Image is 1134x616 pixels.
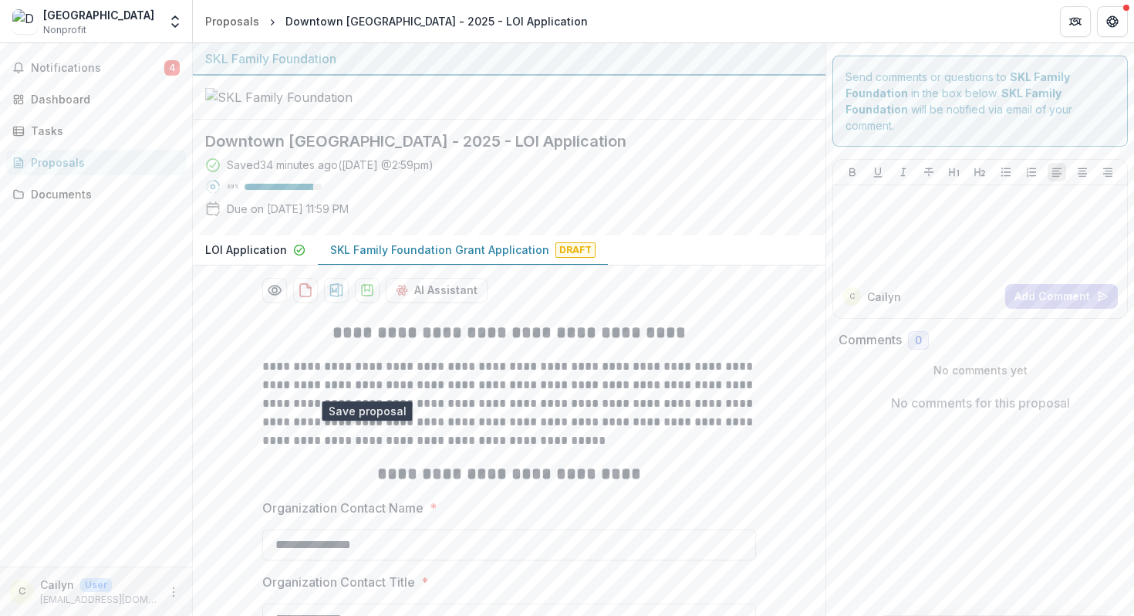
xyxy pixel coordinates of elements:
[386,278,488,303] button: AI Assistant
[227,181,238,192] p: 89 %
[31,91,174,107] div: Dashboard
[945,163,964,181] button: Heading 1
[839,362,1122,378] p: No comments yet
[839,333,902,347] h2: Comments
[1060,6,1091,37] button: Partners
[6,118,186,144] a: Tasks
[164,6,186,37] button: Open entity switcher
[894,163,913,181] button: Italicize
[6,56,186,80] button: Notifications4
[164,583,183,601] button: More
[205,88,359,107] img: SKL Family Foundation
[1005,284,1118,309] button: Add Comment
[1099,163,1117,181] button: Align Right
[80,578,112,592] p: User
[164,60,180,76] span: 4
[19,587,25,597] div: Cailyn
[31,123,174,139] div: Tasks
[843,163,862,181] button: Bold
[6,86,186,112] a: Dashboard
[1048,163,1066,181] button: Align Left
[12,9,37,34] img: Downtown Women's Center
[293,278,318,303] button: download-proposal
[205,132,788,151] h2: Downtown [GEOGRAPHIC_DATA] - 2025 - LOI Application
[285,13,588,29] div: Downtown [GEOGRAPHIC_DATA] - 2025 - LOI Application
[867,289,901,305] p: Cailyn
[832,56,1128,147] div: Send comments or questions to in the box below. will be notified via email of your comment.
[199,10,594,32] nav: breadcrumb
[205,242,287,258] p: LOI Application
[262,278,287,303] button: Preview e23d6475-2d9f-4449-a069-80b3e09ddf98-1.pdf
[1073,163,1092,181] button: Align Center
[849,293,855,300] div: Cailyn
[227,201,349,217] p: Due on [DATE] 11:59 PM
[31,62,164,75] span: Notifications
[915,334,922,347] span: 0
[262,573,415,591] p: Organization Contact Title
[920,163,938,181] button: Strike
[205,13,259,29] div: Proposals
[555,242,596,258] span: Draft
[997,163,1015,181] button: Bullet List
[891,394,1070,412] p: No comments for this proposal
[330,242,549,258] p: SKL Family Foundation Grant Application
[869,163,887,181] button: Underline
[31,186,174,202] div: Documents
[31,154,174,171] div: Proposals
[43,7,154,23] div: [GEOGRAPHIC_DATA]
[1022,163,1041,181] button: Ordered List
[6,181,186,207] a: Documents
[199,10,265,32] a: Proposals
[324,278,349,303] button: download-proposal
[40,593,158,607] p: [EMAIL_ADDRESS][DOMAIN_NAME]
[227,157,434,173] div: Saved 34 minutes ago ( [DATE] @ 2:59pm )
[6,150,186,175] a: Proposals
[205,49,813,68] div: SKL Family Foundation
[40,577,74,593] p: Cailyn
[1097,6,1128,37] button: Get Help
[970,163,989,181] button: Heading 2
[43,23,86,37] span: Nonprofit
[355,278,380,303] button: download-proposal
[262,499,424,517] p: Organization Contact Name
